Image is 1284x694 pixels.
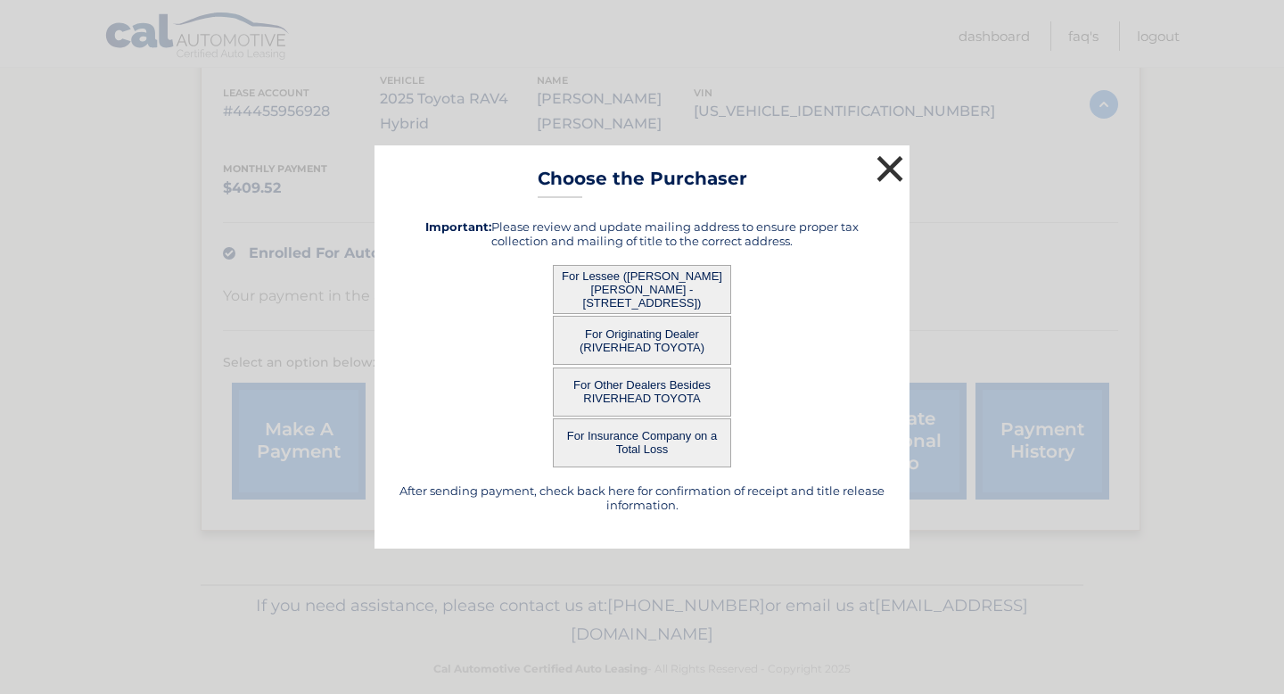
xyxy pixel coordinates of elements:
h5: Please review and update mailing address to ensure proper tax collection and mailing of title to ... [397,219,887,248]
h3: Choose the Purchaser [538,168,747,199]
strong: Important: [425,219,491,234]
button: × [872,151,908,186]
button: For Lessee ([PERSON_NAME] [PERSON_NAME] - [STREET_ADDRESS]) [553,265,731,314]
button: For Other Dealers Besides RIVERHEAD TOYOTA [553,368,731,417]
h5: After sending payment, check back here for confirmation of receipt and title release information. [397,483,887,512]
button: For Originating Dealer (RIVERHEAD TOYOTA) [553,316,731,365]
button: For Insurance Company on a Total Loss [553,418,731,467]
